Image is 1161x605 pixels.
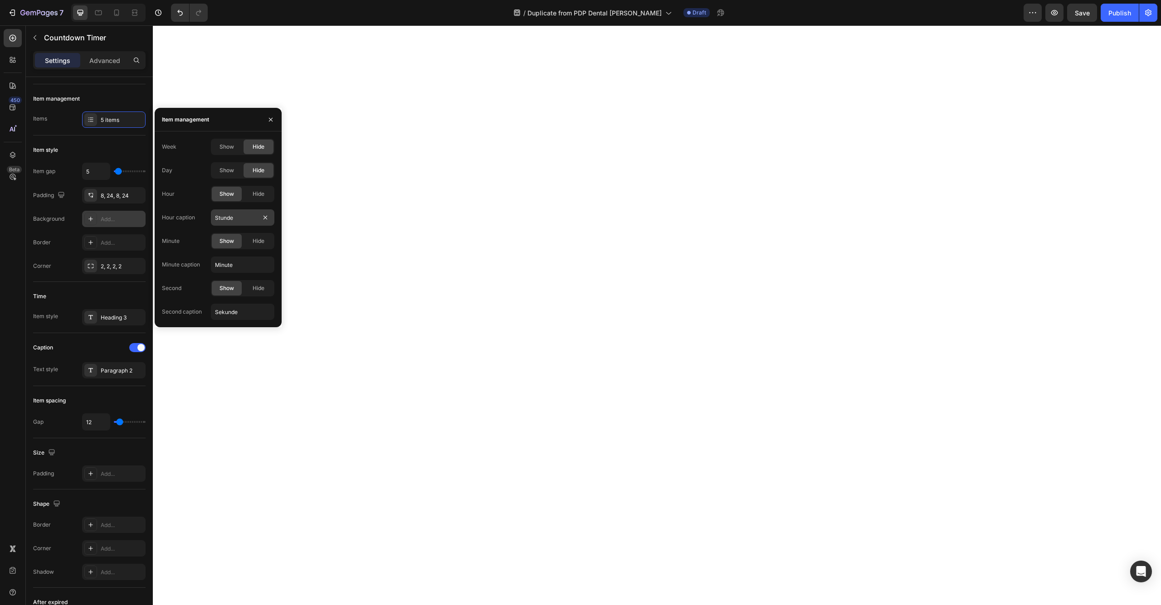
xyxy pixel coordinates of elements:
div: Paragraph 2 [101,367,143,375]
button: Save [1067,4,1097,22]
span: Show [220,166,234,174]
p: 7 [59,7,63,18]
div: Open Intercom Messenger [1130,561,1152,582]
div: Add... [101,521,143,529]
div: Day [162,166,172,174]
div: Item spacing [33,397,66,405]
span: Show [220,284,234,292]
p: Advanced [89,56,120,65]
div: Corner [33,544,51,552]
span: Hide [253,143,264,151]
span: Save [1075,9,1090,17]
button: 7 [4,4,68,22]
span: Hide [253,284,264,292]
div: Padding [33,189,67,202]
div: Items [33,115,47,123]
div: Time [33,292,46,300]
div: Background [33,215,64,223]
div: Add... [101,470,143,478]
div: Second caption [162,308,202,316]
span: Show [220,237,234,245]
div: Add... [101,545,143,553]
input: Auto [83,163,110,179]
span: Show [220,190,234,198]
div: Undo/Redo [171,4,208,22]
div: Border [33,238,51,247]
div: Item management [33,95,80,103]
div: Border [33,521,51,529]
div: Heading 3 [101,314,143,322]
div: Gap [33,418,44,426]
span: Draft [693,9,706,17]
div: Item gap [33,167,55,175]
div: 450 [9,97,22,104]
div: Beta [7,166,22,173]
div: Second [162,284,181,292]
input: Auto [83,414,110,430]
p: Countdown Timer [44,32,142,43]
div: Week [162,143,176,151]
span: Show [220,143,234,151]
div: 2, 2, 2, 2 [101,262,143,271]
div: Item style [33,312,58,320]
div: Caption [33,344,53,352]
span: Hide [253,237,264,245]
div: Size [33,447,57,459]
div: Minute [162,237,180,245]
div: Shadow [33,568,54,576]
div: Item management [162,116,209,124]
div: Text style [33,365,58,373]
div: 8, 24, 8, 24 [101,192,143,200]
div: Shape [33,498,62,510]
span: / [523,8,526,18]
span: Hide [253,190,264,198]
div: Minute caption [162,261,200,269]
div: Add... [101,239,143,247]
div: Publish [1108,8,1131,18]
p: Settings [45,56,70,65]
div: Hour caption [162,213,195,222]
div: Add... [101,215,143,223]
div: Hour [162,190,175,198]
div: Corner [33,262,51,270]
button: Publish [1101,4,1139,22]
span: Duplicate from PDP Dental [PERSON_NAME] [527,8,662,18]
div: Item style [33,146,58,154]
iframe: Design area [153,25,1161,605]
span: Hide [253,166,264,174]
div: 5 items [101,116,143,124]
div: Add... [101,568,143,576]
div: Padding [33,469,54,478]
